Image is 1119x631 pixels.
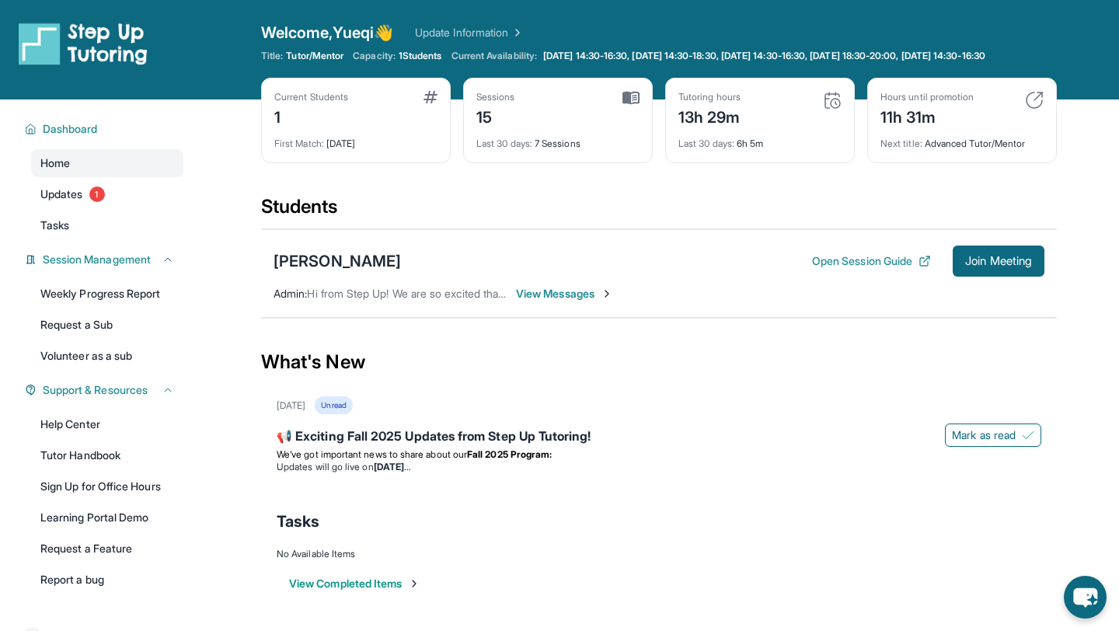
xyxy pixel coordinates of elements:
img: Chevron Right [508,25,524,40]
span: Last 30 days : [476,138,532,149]
span: Capacity: [353,50,396,62]
div: 11h 31m [880,103,974,128]
img: card [1025,91,1044,110]
div: [PERSON_NAME] [274,250,401,272]
span: Tutor/Mentor [286,50,343,62]
span: Tasks [277,511,319,532]
img: card [823,91,842,110]
span: Home [40,155,70,171]
div: [DATE] [277,399,305,412]
img: card [424,91,437,103]
a: Tasks [31,211,183,239]
div: Hours until promotion [880,91,974,103]
div: Advanced Tutor/Mentor [880,128,1044,150]
div: 1 [274,103,348,128]
div: Tutoring hours [678,91,741,103]
div: Students [261,194,1057,228]
span: Mark as read [952,427,1016,443]
img: card [622,91,640,105]
div: No Available Items [277,548,1041,560]
a: Learning Portal Demo [31,504,183,532]
span: View Messages [516,286,613,302]
div: Unread [315,396,352,414]
div: 13h 29m [678,103,741,128]
button: chat-button [1064,576,1107,619]
button: View Completed Items [289,576,420,591]
span: Welcome, Yueqi 👋 [261,22,393,44]
button: Session Management [37,252,174,267]
span: Join Meeting [965,256,1032,266]
img: logo [19,22,148,65]
a: [DATE] 14:30-16:30, [DATE] 14:30-18:30, [DATE] 14:30-16:30, [DATE] 18:30-20:00, [DATE] 14:30-16:30 [540,50,988,62]
div: What's New [261,328,1057,396]
div: 📢 Exciting Fall 2025 Updates from Step Up Tutoring! [277,427,1041,448]
span: Next title : [880,138,922,149]
a: Request a Sub [31,311,183,339]
a: Volunteer as a sub [31,342,183,370]
span: Admin : [274,287,307,300]
span: [DATE] 14:30-16:30, [DATE] 14:30-18:30, [DATE] 14:30-16:30, [DATE] 18:30-20:00, [DATE] 14:30-16:30 [543,50,985,62]
strong: Fall 2025 Program: [467,448,552,460]
a: Request a Feature [31,535,183,563]
div: Sessions [476,91,515,103]
span: We’ve got important news to share about our [277,448,467,460]
span: 1 Students [399,50,442,62]
span: Dashboard [43,121,98,137]
strong: [DATE] [374,461,410,472]
a: Update Information [415,25,524,40]
button: Open Session Guide [812,253,931,269]
div: 7 Sessions [476,128,640,150]
button: Join Meeting [953,246,1044,277]
a: Weekly Progress Report [31,280,183,308]
span: 1 [89,187,105,202]
button: Mark as read [945,424,1041,447]
img: Chevron-Right [601,288,613,300]
span: Tasks [40,218,69,233]
a: Tutor Handbook [31,441,183,469]
span: Last 30 days : [678,138,734,149]
a: Updates1 [31,180,183,208]
a: Sign Up for Office Hours [31,472,183,500]
span: Support & Resources [43,382,148,398]
span: Current Availability: [451,50,537,62]
span: First Match : [274,138,324,149]
div: Current Students [274,91,348,103]
button: Dashboard [37,121,174,137]
a: Report a bug [31,566,183,594]
a: Home [31,149,183,177]
a: Help Center [31,410,183,438]
div: [DATE] [274,128,437,150]
span: Session Management [43,252,151,267]
img: Mark as read [1022,429,1034,441]
button: Support & Resources [37,382,174,398]
span: Updates [40,187,83,202]
div: 6h 5m [678,128,842,150]
span: Title: [261,50,283,62]
li: Updates will go live on [277,461,1041,473]
div: 15 [476,103,515,128]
